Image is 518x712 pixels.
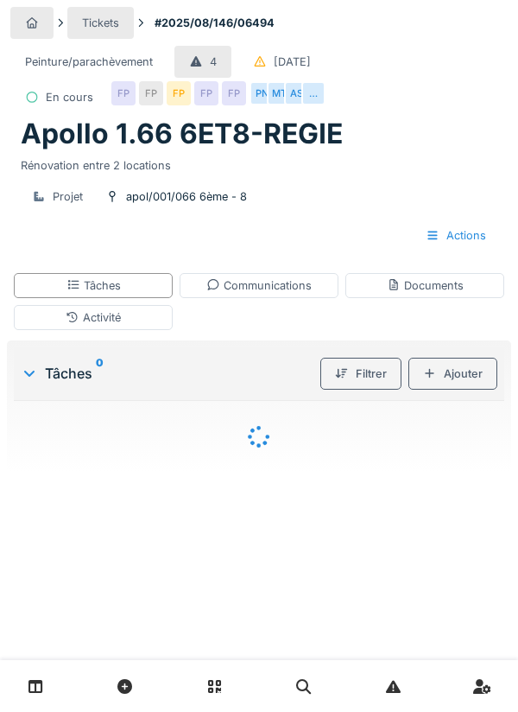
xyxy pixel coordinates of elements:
div: FP [139,81,163,105]
sup: 0 [96,363,104,384]
div: Documents [387,277,464,294]
div: [DATE] [274,54,311,70]
div: Actions [411,219,501,251]
div: AS [284,81,308,105]
div: En cours [46,89,93,105]
div: … [301,81,325,105]
div: FP [222,81,246,105]
div: FP [194,81,218,105]
strong: #2025/08/146/06494 [148,15,281,31]
div: Activité [66,309,121,326]
div: Projet [53,188,83,205]
div: 4 [210,54,217,70]
div: FP [167,81,191,105]
h1: Apollo 1.66 6ET8-REGIE [21,118,343,150]
div: PN [250,81,274,105]
div: Communications [206,277,312,294]
div: FP [111,81,136,105]
div: Peinture/parachèvement [25,54,153,70]
div: Ajouter [408,358,497,390]
div: apol/001/066 6ème - 8 [126,188,247,205]
div: MT [267,81,291,105]
div: Tickets [82,15,119,31]
div: Rénovation entre 2 locations [21,150,497,174]
div: Filtrer [320,358,401,390]
div: Tâches [21,363,313,384]
div: Tâches [66,277,121,294]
